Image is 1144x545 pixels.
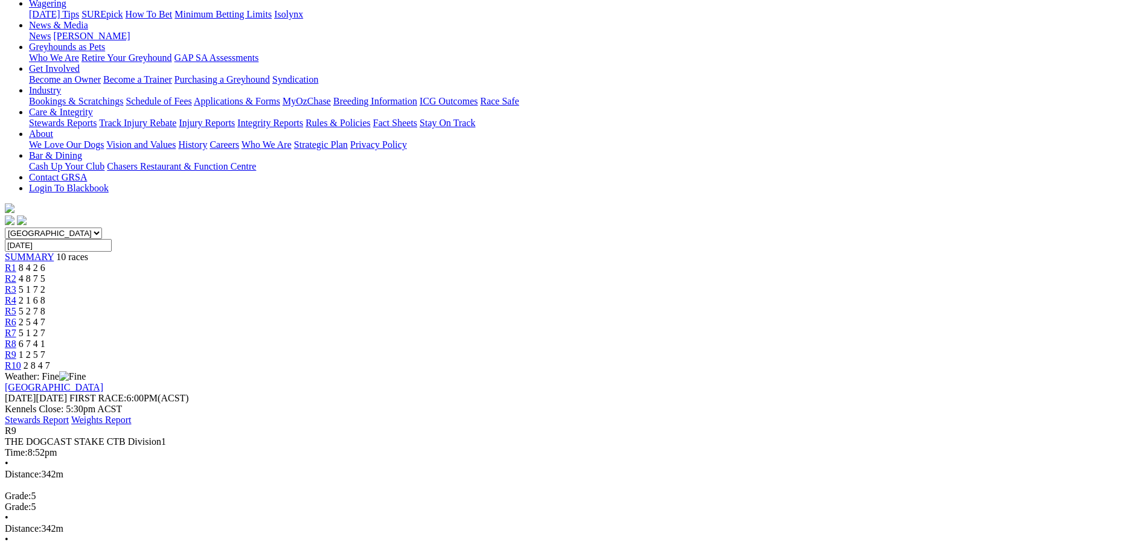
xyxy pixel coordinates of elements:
a: R9 [5,349,16,360]
span: [DATE] [5,393,67,403]
span: [DATE] [5,393,36,403]
span: R10 [5,360,21,371]
div: 8:52pm [5,447,1139,458]
a: [PERSON_NAME] [53,31,130,41]
a: Vision and Values [106,139,176,150]
a: Integrity Reports [237,118,303,128]
a: Fact Sheets [373,118,417,128]
span: • [5,458,8,468]
a: ICG Outcomes [420,96,478,106]
span: 5 1 2 7 [19,328,45,338]
a: We Love Our Dogs [29,139,104,150]
a: News & Media [29,20,88,30]
div: Care & Integrity [29,118,1139,129]
a: Cash Up Your Club [29,161,104,171]
span: R9 [5,425,16,436]
a: Stay On Track [420,118,475,128]
img: facebook.svg [5,215,14,225]
a: Become a Trainer [103,74,172,84]
a: Isolynx [274,9,303,19]
span: • [5,534,8,544]
div: News & Media [29,31,1139,42]
a: Applications & Forms [194,96,280,106]
span: 8 4 2 6 [19,263,45,273]
a: Careers [209,139,239,150]
span: 10 races [56,252,88,262]
a: Stewards Reports [29,118,97,128]
input: Select date [5,239,112,252]
a: Injury Reports [179,118,235,128]
span: Grade: [5,491,31,501]
a: R7 [5,328,16,338]
a: [DATE] Tips [29,9,79,19]
a: Bookings & Scratchings [29,96,123,106]
a: Race Safe [480,96,519,106]
img: twitter.svg [17,215,27,225]
a: Privacy Policy [350,139,407,150]
div: Bar & Dining [29,161,1139,172]
a: Chasers Restaurant & Function Centre [107,161,256,171]
span: Weather: Fine [5,371,86,381]
a: R4 [5,295,16,305]
span: 5 2 7 8 [19,306,45,316]
span: 6 7 4 1 [19,339,45,349]
a: [GEOGRAPHIC_DATA] [5,382,103,392]
div: 342m [5,523,1139,534]
a: Minimum Betting Limits [174,9,272,19]
span: 2 1 6 8 [19,295,45,305]
span: • [5,512,8,523]
a: Schedule of Fees [126,96,191,106]
span: Distance: [5,523,41,534]
a: R8 [5,339,16,349]
div: 342m [5,469,1139,480]
a: History [178,139,207,150]
span: 2 5 4 7 [19,317,45,327]
a: Stewards Report [5,415,69,425]
span: 4 8 7 5 [19,273,45,284]
a: Syndication [272,74,318,84]
a: Bar & Dining [29,150,82,161]
a: SUMMARY [5,252,54,262]
a: Strategic Plan [294,139,348,150]
span: Time: [5,447,28,457]
a: Industry [29,85,61,95]
span: 1 2 5 7 [19,349,45,360]
div: About [29,139,1139,150]
a: R5 [5,306,16,316]
a: Track Injury Rebate [99,118,176,128]
span: Grade: [5,502,31,512]
span: 2 8 4 7 [24,360,50,371]
a: Who We Are [29,53,79,63]
span: 6:00PM(ACST) [69,393,189,403]
div: Wagering [29,9,1139,20]
img: Fine [59,371,86,382]
a: MyOzChase [283,96,331,106]
div: 5 [5,491,1139,502]
a: GAP SA Assessments [174,53,259,63]
a: R2 [5,273,16,284]
a: Login To Blackbook [29,183,109,193]
a: R3 [5,284,16,295]
a: Weights Report [71,415,132,425]
img: logo-grsa-white.png [5,203,14,213]
a: Retire Your Greyhound [81,53,172,63]
span: Distance: [5,469,41,479]
a: Contact GRSA [29,172,87,182]
div: 5 [5,502,1139,512]
a: Get Involved [29,63,80,74]
div: Industry [29,96,1139,107]
a: Rules & Policies [305,118,371,128]
div: THE DOGCAST STAKE CTB Division1 [5,436,1139,447]
span: FIRST RACE: [69,393,126,403]
a: R1 [5,263,16,273]
a: News [29,31,51,41]
a: Care & Integrity [29,107,93,117]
